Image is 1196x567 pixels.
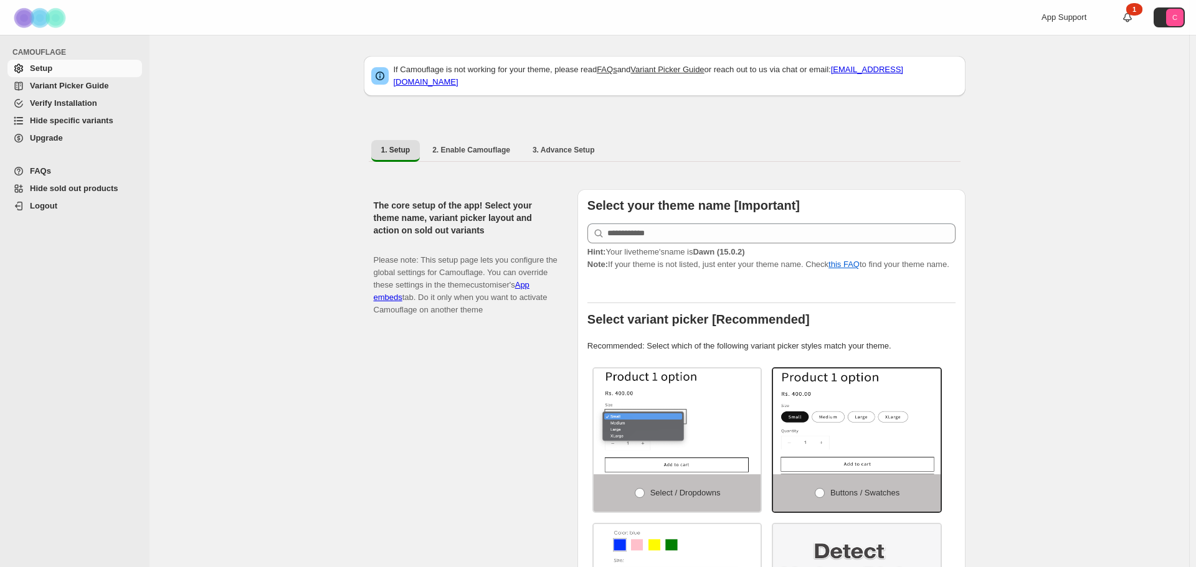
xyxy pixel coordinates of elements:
p: Recommended: Select which of the following variant picker styles match your theme. [587,340,956,352]
a: 1 [1121,11,1134,24]
img: Camouflage [10,1,72,35]
img: Buttons / Swatches [773,368,941,474]
a: Logout [7,197,142,215]
img: Select / Dropdowns [594,368,761,474]
button: Avatar with initials C [1154,7,1185,27]
span: Setup [30,63,52,73]
p: If Camouflage is not working for your theme, please read and or reach out to us via chat or email: [394,63,958,88]
span: Variant Picker Guide [30,81,108,90]
strong: Note: [587,260,608,269]
span: Your live theme's name is [587,247,745,256]
a: Setup [7,60,142,77]
a: FAQs [597,65,617,74]
a: Variant Picker Guide [630,65,704,74]
span: 1. Setup [381,145,411,155]
span: Verify Installation [30,98,97,108]
a: this FAQ [828,260,860,269]
span: CAMOUFLAGE [12,47,143,57]
span: 2. Enable Camouflage [432,145,510,155]
a: Variant Picker Guide [7,77,142,95]
b: Select variant picker [Recommended] [587,312,810,326]
a: Hide specific variants [7,112,142,129]
strong: Hint: [587,247,606,256]
a: Verify Installation [7,95,142,112]
span: FAQs [30,166,51,176]
span: Upgrade [30,133,63,143]
a: FAQs [7,162,142,180]
a: Upgrade [7,129,142,147]
p: If your theme is not listed, just enter your theme name. Check to find your theme name. [587,246,956,271]
span: Buttons / Swatches [830,488,899,497]
span: Logout [30,201,57,210]
b: Select your theme name [Important] [587,199,800,212]
strong: Dawn (15.0.2) [693,247,744,256]
span: Hide specific variants [30,116,113,125]
span: Avatar with initials C [1166,9,1184,26]
p: Please note: This setup page lets you configure the global settings for Camouflage. You can overr... [374,241,558,316]
text: C [1172,14,1177,21]
span: 3. Advance Setup [533,145,595,155]
div: 1 [1126,3,1142,16]
a: Hide sold out products [7,180,142,197]
h2: The core setup of the app! Select your theme name, variant picker layout and action on sold out v... [374,199,558,237]
span: App Support [1042,12,1086,22]
span: Hide sold out products [30,184,118,193]
span: Select / Dropdowns [650,488,721,497]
